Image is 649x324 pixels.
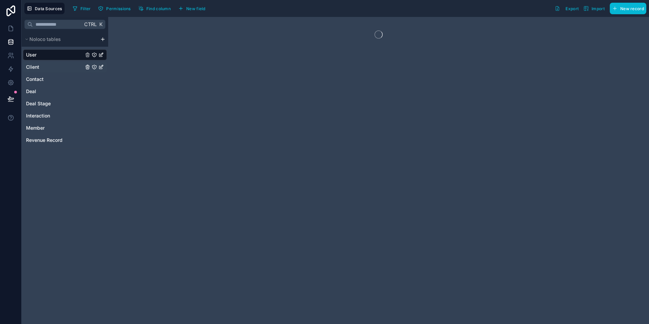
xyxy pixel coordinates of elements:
a: User [26,51,83,58]
button: New field [176,3,208,14]
span: K [98,22,103,27]
span: Client [26,64,39,70]
span: Member [26,125,45,131]
a: Member [26,125,83,131]
div: Revenue Record [23,135,107,146]
span: Contact [26,76,44,83]
button: Noloco tables [23,35,97,44]
div: Contact [23,74,107,85]
div: Deal Stage [23,98,107,109]
div: Deal [23,86,107,97]
span: New record [620,6,644,11]
button: New record [610,3,646,14]
button: Import [581,3,607,14]
a: Contact [26,76,83,83]
span: Import [592,6,605,11]
a: Client [26,64,83,70]
span: Deal Stage [26,100,51,107]
button: Permissions [96,3,133,14]
span: Filter [80,6,91,11]
button: Data Sources [24,3,65,14]
button: Find column [136,3,173,14]
div: Member [23,123,107,133]
button: Export [552,3,581,14]
span: Find column [146,6,171,11]
a: Deal [26,88,83,95]
a: Interaction [26,112,83,119]
div: User [23,49,107,60]
span: User [26,51,37,58]
span: Permissions [106,6,130,11]
span: Deal [26,88,36,95]
span: Revenue Record [26,137,63,144]
a: Permissions [96,3,136,14]
span: Interaction [26,112,50,119]
button: Filter [70,3,93,14]
span: Ctrl [83,20,97,28]
span: Export [566,6,579,11]
div: Interaction [23,110,107,121]
div: Client [23,62,107,72]
a: New record [607,3,646,14]
a: Deal Stage [26,100,83,107]
span: New field [186,6,206,11]
a: Revenue Record [26,137,83,144]
span: Data Sources [35,6,62,11]
span: Noloco tables [29,36,61,43]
